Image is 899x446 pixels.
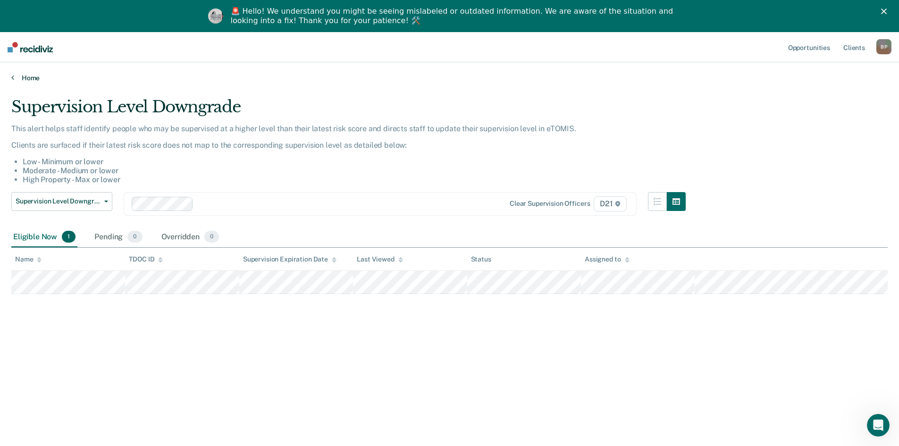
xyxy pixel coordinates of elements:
[160,227,221,248] div: Overridden0
[11,97,686,124] div: Supervision Level Downgrade
[11,141,686,150] p: Clients are surfaced if their latest risk score does not map to the corresponding supervision lev...
[11,227,77,248] div: Eligible Now1
[786,32,832,62] a: Opportunities
[867,414,890,437] iframe: Intercom live chat
[23,175,686,184] li: High Property - Max or lower
[23,166,686,175] li: Moderate - Medium or lower
[208,8,223,24] img: Profile image for Kim
[231,7,676,25] div: 🚨 Hello! We understand you might be seeing mislabeled or outdated information. We are aware of th...
[92,227,144,248] div: Pending0
[127,231,142,243] span: 0
[243,255,336,263] div: Supervision Expiration Date
[11,192,112,211] button: Supervision Level Downgrade
[585,255,629,263] div: Assigned to
[510,200,590,208] div: Clear supervision officers
[471,255,491,263] div: Status
[129,255,163,263] div: TDOC ID
[876,39,891,54] div: B P
[204,231,219,243] span: 0
[357,255,403,263] div: Last Viewed
[15,255,42,263] div: Name
[594,196,626,211] span: D21
[876,39,891,54] button: BP
[11,124,686,133] p: This alert helps staff identify people who may be supervised at a higher level than their latest ...
[23,157,686,166] li: Low - Minimum or lower
[11,74,888,82] a: Home
[8,42,53,52] img: Recidiviz
[62,231,76,243] span: 1
[841,32,867,62] a: Clients
[16,197,101,205] span: Supervision Level Downgrade
[881,8,891,14] div: Close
